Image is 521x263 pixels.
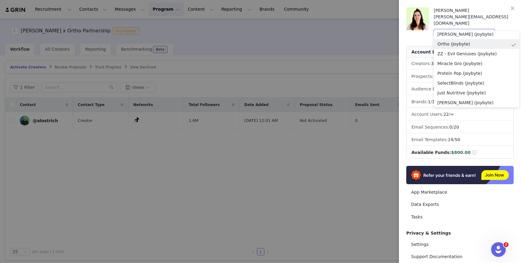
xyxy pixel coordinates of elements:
[448,137,453,142] span: 14
[504,242,508,247] span: 2
[406,199,514,210] a: Data Exports
[406,251,514,262] a: Support Documentation
[434,59,519,68] li: Miracle Gro (Joybyte)
[434,98,519,108] li: [PERSON_NAME] (Joybyte)
[432,99,435,104] span: 1
[406,166,514,184] img: Refer & Earn
[411,150,451,155] span: Available Funds:
[510,6,515,11] i: icon: close
[407,96,513,108] li: Brands:
[434,88,519,98] li: Just Nutritive (Joybyte)
[407,122,513,133] li: Email Sequences:
[450,112,454,117] span: ∞
[491,242,506,257] iframe: Intercom live chat
[407,71,513,82] li: Prospects:
[434,49,519,59] li: ZZ - Evil Geniuses (Joybyte)
[431,61,444,66] span: /
[431,61,439,66] span: 310
[449,125,459,130] span: /
[406,239,514,250] a: Settings
[449,125,452,130] span: 0
[443,112,449,117] span: 22
[443,112,454,117] span: /
[488,31,492,35] i: icon: down
[407,46,513,58] div: Account Details
[454,125,459,130] span: 20
[434,7,514,14] div: [PERSON_NAME]
[407,109,513,120] li: Account Users:
[428,99,431,104] span: 1
[451,150,471,155] span: $800.00
[434,29,519,39] li: [PERSON_NAME] (Joybyte)
[428,99,435,104] span: /
[407,58,513,70] li: Creators:
[406,187,514,198] a: App Marketplace
[406,231,451,236] span: Privacy & Settings
[448,137,460,142] span: /
[434,39,519,49] li: Ortho (Joybyte)
[407,83,513,95] li: Audience Reports: /
[434,68,519,78] li: Protein Pop (Joybyte)
[434,14,514,27] div: [PERSON_NAME][EMAIL_ADDRESS][DOMAIN_NAME]
[406,7,429,30] img: 8bf08dd3-0017-4ffe-b06d-d651d356d6cf.png
[407,134,513,146] li: Email Templates:
[455,137,460,142] span: 50
[406,211,514,223] a: Tasks
[434,78,519,88] li: SelectBlinds (Joybyte)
